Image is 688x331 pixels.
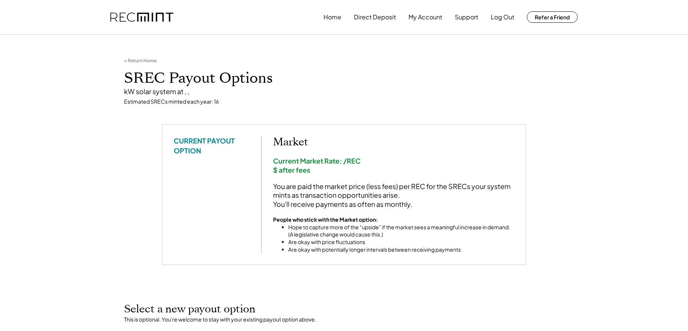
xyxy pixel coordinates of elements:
div: You are paid the market price (less fees) per REC for the SRECs your system mints as transaction ... [273,182,514,208]
img: recmint-logotype%403x.png [110,13,173,22]
button: Home [324,9,341,25]
strong: People who stick with the Market option: [273,216,378,223]
h2: Market [273,136,514,149]
button: Log Out [491,9,514,25]
button: Support [455,9,478,25]
div: CURRENT PAYOUT OPTION [174,136,250,155]
div: This is optional. You're welcome to stay with your existing payout option above. [124,316,564,323]
button: Direct Deposit [354,9,396,25]
div: kW solar system at , , [124,87,564,96]
div: Estimated SRECs minted each year: 16 [124,98,564,106]
li: Are okay with price fluctuations [288,238,514,246]
button: My Account [408,9,442,25]
h1: SREC Payout Options [124,69,564,87]
li: Are okay with potentially longer intervals between receiving payments [288,246,514,254]
div: Current Market Rate: /REC $ after fees [273,156,514,174]
button: Refer a Friend [527,11,578,23]
div: < Return Home [124,58,157,64]
li: Hope to capture more of the “upside” if the market sees a meaningful increase in demand. (A legis... [288,224,514,238]
h2: Select a new payout option [124,303,564,316]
